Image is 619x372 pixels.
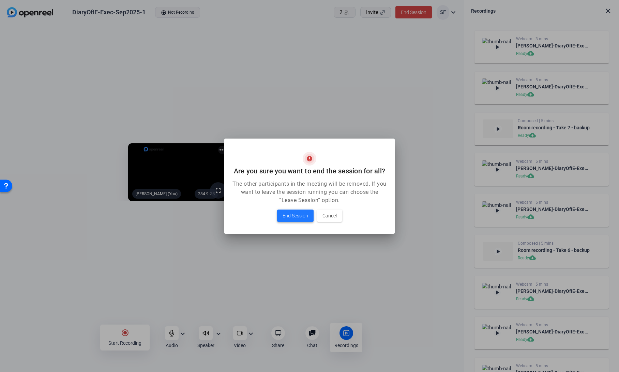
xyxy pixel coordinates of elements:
span: End Session [283,212,308,220]
h2: Are you sure you want to end the session for all? [232,166,387,176]
button: Cancel [317,210,342,222]
p: The other participants in the meeting will be removed. If you want to leave the session running y... [232,180,387,204]
button: End Session [277,210,314,222]
span: Cancel [322,212,337,220]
